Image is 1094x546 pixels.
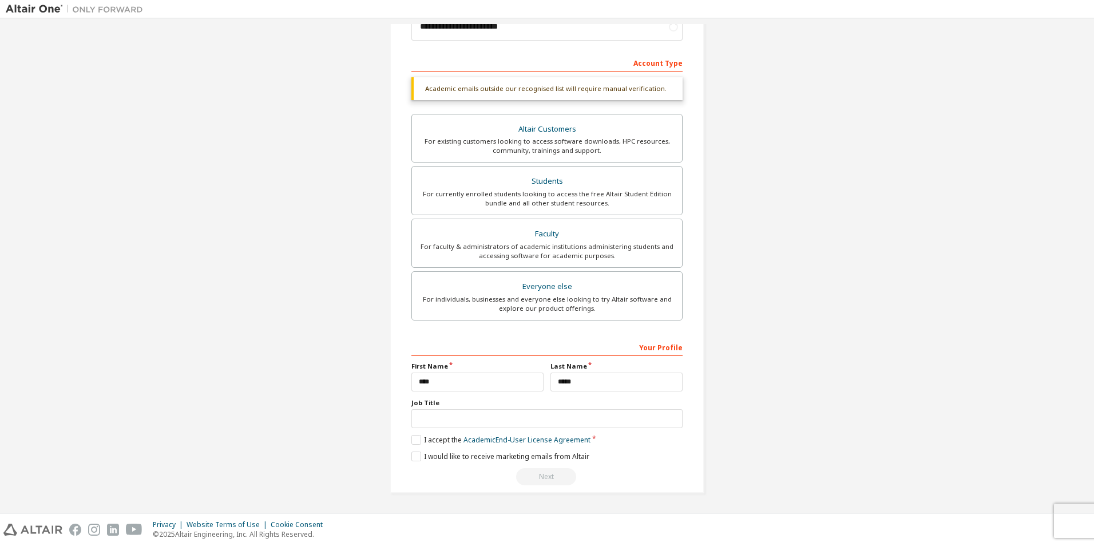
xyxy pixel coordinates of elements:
div: Cookie Consent [271,520,330,529]
label: First Name [411,362,544,371]
p: © 2025 Altair Engineering, Inc. All Rights Reserved. [153,529,330,539]
div: Everyone else [419,279,675,295]
label: I accept the [411,435,590,445]
div: Account Type [411,53,683,72]
img: facebook.svg [69,524,81,536]
div: For existing customers looking to access software downloads, HPC resources, community, trainings ... [419,137,675,155]
div: Your Profile [411,338,683,356]
img: Altair One [6,3,149,15]
div: Privacy [153,520,187,529]
label: Last Name [550,362,683,371]
div: Website Terms of Use [187,520,271,529]
div: Academic emails outside our recognised list will require manual verification. [411,77,683,100]
div: Faculty [419,226,675,242]
img: youtube.svg [126,524,142,536]
label: Job Title [411,398,683,407]
img: altair_logo.svg [3,524,62,536]
a: Academic End-User License Agreement [463,435,590,445]
div: For faculty & administrators of academic institutions administering students and accessing softwa... [419,242,675,260]
div: For individuals, businesses and everyone else looking to try Altair software and explore our prod... [419,295,675,313]
div: For currently enrolled students looking to access the free Altair Student Edition bundle and all ... [419,189,675,208]
div: Students [419,173,675,189]
div: Altair Customers [419,121,675,137]
img: instagram.svg [88,524,100,536]
img: linkedin.svg [107,524,119,536]
div: Please wait while checking email ... [411,468,683,485]
label: I would like to receive marketing emails from Altair [411,452,589,461]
